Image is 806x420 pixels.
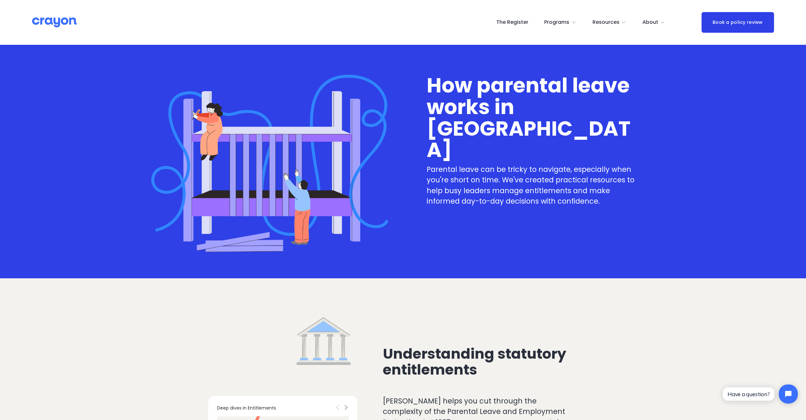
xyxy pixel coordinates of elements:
[217,405,276,411] span: Deep dives in Entitlements
[32,17,77,28] img: Crayon
[544,17,576,28] a: folder dropdown
[592,17,626,28] a: folder dropdown
[496,17,528,28] a: The Register
[544,18,569,27] span: Programs
[592,18,619,27] span: Resources
[383,346,576,378] h2: Understanding statutory entitlements
[717,379,803,409] iframe: Tidio Chat
[335,405,340,410] span: Previous
[642,18,658,27] span: About
[427,164,642,207] p: Parental leave can be tricky to navigate, especially when you're short on time. We've created pra...
[642,17,665,28] a: folder dropdown
[343,405,349,410] span: Next
[701,12,774,33] a: Book a policy review
[427,75,642,160] h1: How parental leave works in [GEOGRAPHIC_DATA]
